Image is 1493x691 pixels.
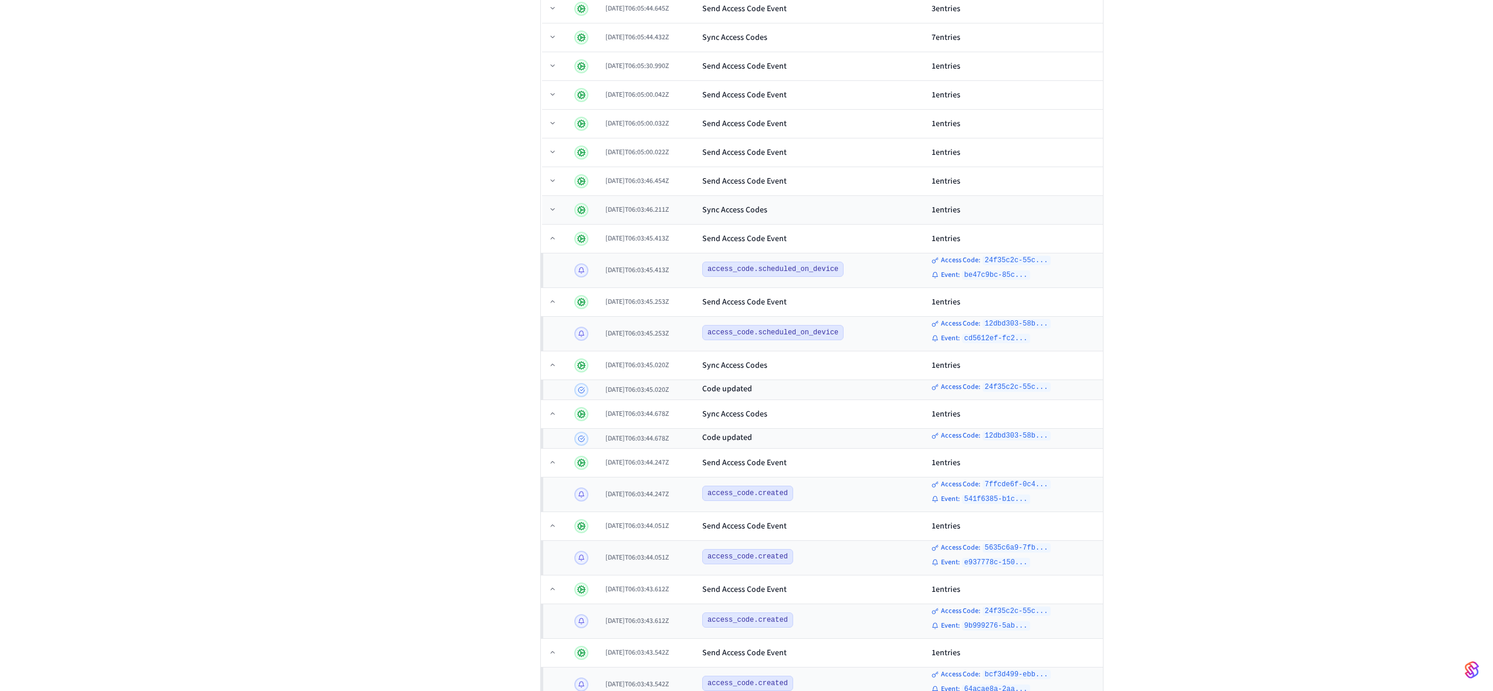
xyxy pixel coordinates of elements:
[702,486,793,501] span: access_code.created
[702,233,787,245] div: Send Access Code Event
[932,296,1098,308] div: 1 entries
[941,319,980,328] span: Access Code :
[702,360,767,371] div: Sync Access Codes
[605,521,669,531] span: [DATE]T06:03:44.051Z
[941,558,960,567] span: Event :
[702,325,844,340] span: access_code.scheduled_on_device
[605,4,669,13] span: [DATE]T06:05:44.645Z
[932,543,1051,553] button: Access Code: 5635c6a9-7fb...
[702,432,752,443] h3: Code updated
[932,3,1098,15] div: 3 entries
[702,32,767,43] div: Sync Access Codes
[932,520,1098,532] div: 1 entries
[702,3,787,15] div: Send Access Code Event
[932,233,1098,245] div: 1 entries
[941,494,960,504] span: Event :
[983,431,1051,441] code: 12dbd303-58b...
[605,584,669,594] span: [DATE]T06:03:43.612Z
[702,262,844,277] span: access_code.scheduled_on_device
[605,90,669,100] span: [DATE]T06:05:00.042Z
[932,147,1098,158] div: 1 entries
[932,204,1098,216] div: 1 entries
[962,494,1030,504] code: 541f6385-b1c...
[941,334,960,343] span: Event :
[702,676,793,691] span: access_code.created
[932,621,1030,631] button: Event: 9b999276-5ab...
[941,543,980,553] span: Access Code :
[605,648,669,658] span: [DATE]T06:03:43.542Z
[605,328,669,338] span: [DATE]T06:03:45.253Z
[605,679,669,689] span: [DATE]T06:03:43.542Z
[702,147,787,158] div: Send Access Code Event
[932,607,1051,616] button: Access Code: 24f35c2c-55c...
[932,319,1051,328] button: Access Code: 12dbd303-58b...
[983,670,1051,679] code: bcf3d499-ebb...
[605,385,669,395] span: [DATE]T06:03:45.020Z
[932,118,1098,130] div: 1 entries
[605,297,669,307] span: [DATE]T06:03:45.253Z
[932,670,1051,679] button: Access Code: bcf3d499-ebb...
[962,558,1030,567] code: e937778c-150...
[941,270,960,280] span: Event :
[702,118,787,130] div: Send Access Code Event
[962,621,1030,631] code: 9b999276-5ab...
[983,480,1051,489] code: 7ffcde6f-0c4...
[702,584,787,595] div: Send Access Code Event
[983,382,1051,392] code: 24f35c2c-55c...
[941,607,980,616] span: Access Code :
[932,32,1098,43] div: 7 entries
[605,409,669,419] span: [DATE]T06:03:44.678Z
[932,480,1051,489] button: Access Code: 7ffcde6f-0c4...
[983,319,1051,328] code: 12dbd303-58b...
[962,270,1030,280] code: be47c9bc-85c...
[932,584,1098,595] div: 1 entries
[962,334,1030,343] code: cd5612ef-fc2...
[702,383,752,395] h3: Code updated
[941,621,960,631] span: Event :
[932,360,1098,371] div: 1 entries
[932,647,1098,659] div: 1 entries
[605,458,669,468] span: [DATE]T06:03:44.247Z
[702,647,787,659] div: Send Access Code Event
[941,480,980,489] span: Access Code :
[702,520,787,532] div: Send Access Code Event
[702,89,787,101] div: Send Access Code Event
[702,175,787,187] div: Send Access Code Event
[702,549,793,564] span: access_code.created
[932,558,1030,567] button: Event: e937778c-150...
[932,60,1098,72] div: 1 entries
[605,205,669,215] span: [DATE]T06:03:46.211Z
[983,256,1051,265] code: 24f35c2c-55c...
[941,382,980,392] span: Access Code :
[605,433,669,443] span: [DATE]T06:03:44.678Z
[983,543,1051,553] code: 5635c6a9-7fb...
[605,233,669,243] span: [DATE]T06:03:45.413Z
[702,612,793,628] span: access_code.created
[605,118,669,128] span: [DATE]T06:05:00.032Z
[702,408,767,420] div: Sync Access Codes
[941,670,980,679] span: Access Code :
[932,382,1051,392] button: Access Code: 24f35c2c-55c...
[932,334,1030,343] button: Event: cd5612ef-fc2...
[605,265,669,275] span: [DATE]T06:03:45.413Z
[605,61,669,71] span: [DATE]T06:05:30.990Z
[605,32,669,42] span: [DATE]T06:05:44.432Z
[932,408,1098,420] div: 1 entries
[941,431,980,441] span: Access Code :
[605,360,669,370] span: [DATE]T06:03:45.020Z
[932,175,1098,187] div: 1 entries
[1465,660,1479,679] img: SeamLogoGradient.69752ec5.svg
[932,431,1051,441] button: Access Code: 12dbd303-58b...
[932,457,1098,469] div: 1 entries
[605,489,669,499] span: [DATE]T06:03:44.247Z
[932,494,1030,504] button: Event: 541f6385-b1c...
[605,147,669,157] span: [DATE]T06:05:00.022Z
[605,553,669,563] span: [DATE]T06:03:44.051Z
[702,457,787,469] div: Send Access Code Event
[702,296,787,308] div: Send Access Code Event
[605,616,669,626] span: [DATE]T06:03:43.612Z
[941,256,980,265] span: Access Code :
[983,607,1051,616] code: 24f35c2c-55c...
[932,256,1051,265] button: Access Code: 24f35c2c-55c...
[932,270,1030,280] button: Event: be47c9bc-85c...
